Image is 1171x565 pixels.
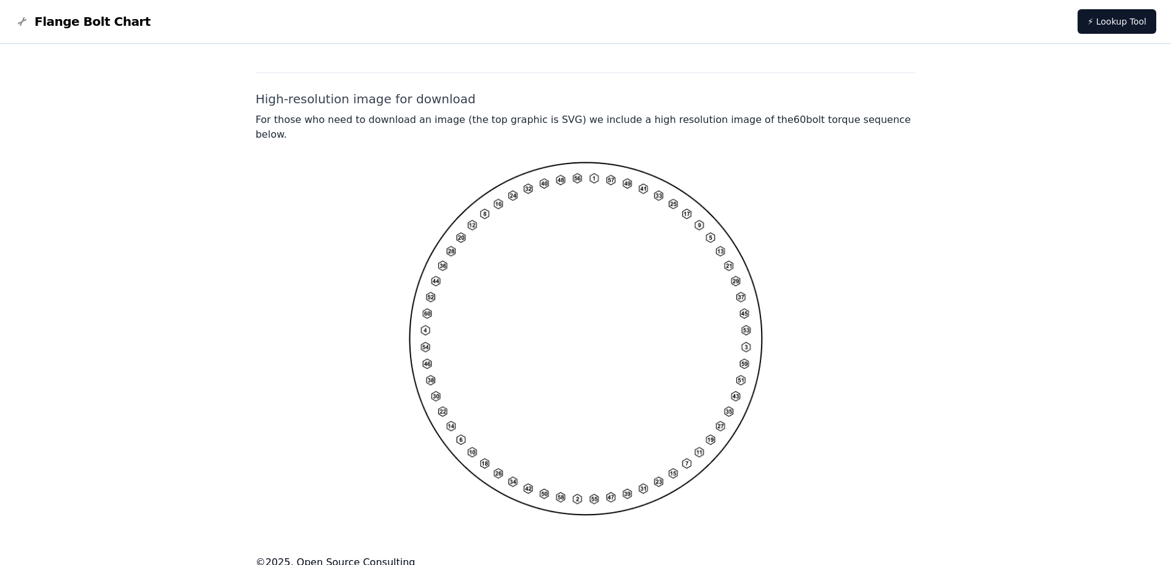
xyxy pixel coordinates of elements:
[256,90,916,108] h2: High-resolution image for download
[34,13,151,30] span: Flange Bolt Chart
[15,14,30,29] img: Flange Bolt Chart Logo
[1078,9,1156,34] a: ⚡ Lookup Tool
[15,13,151,30] a: Flange Bolt Chart LogoFlange Bolt Chart
[409,162,763,516] img: 60 bolt torque pattern
[256,113,916,142] p: For those who need to download an image (the top graphic is SVG) we include a high resolution ima...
